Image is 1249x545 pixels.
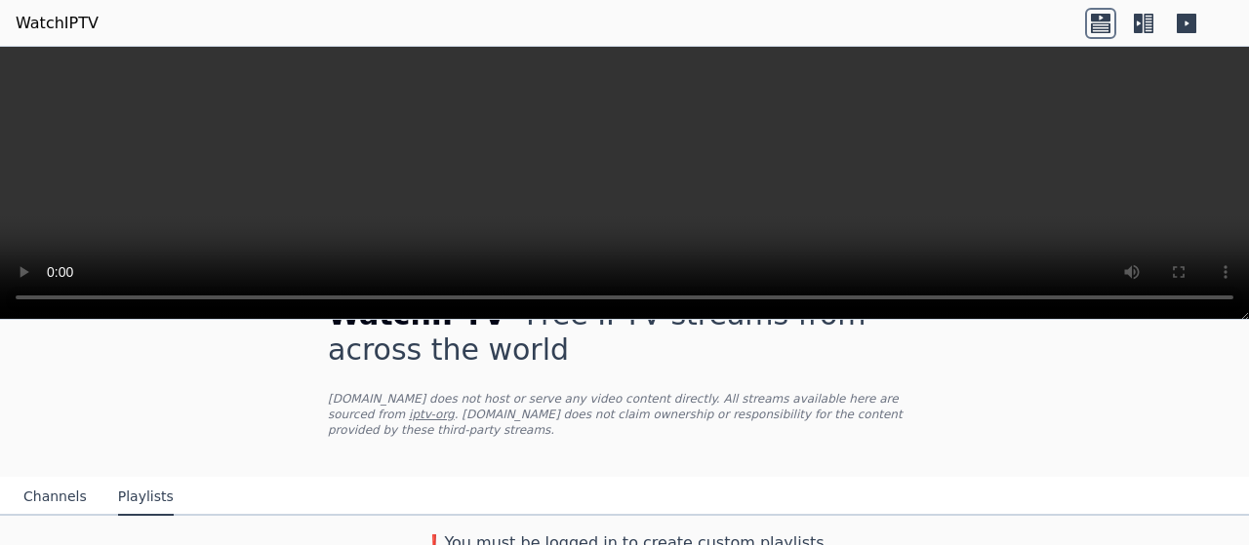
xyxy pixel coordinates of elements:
[118,479,174,516] button: Playlists
[328,297,506,331] span: WatchIPTV
[23,479,87,516] button: Channels
[409,408,455,421] a: iptv-org
[16,12,99,35] a: WatchIPTV
[328,297,921,368] h1: - Free IPTV streams from across the world
[328,391,921,438] p: [DOMAIN_NAME] does not host or serve any video content directly. All streams available here are s...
